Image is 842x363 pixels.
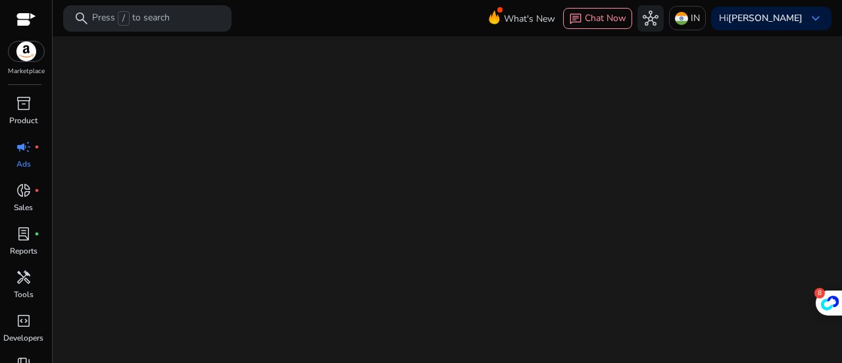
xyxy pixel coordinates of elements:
[14,289,34,300] p: Tools
[74,11,89,26] span: search
[34,231,39,237] span: fiber_manual_record
[808,11,824,26] span: keyboard_arrow_down
[643,11,658,26] span: hub
[34,144,39,150] span: fiber_manual_record
[14,202,33,213] p: Sales
[728,12,803,24] b: [PERSON_NAME]
[504,7,555,30] span: What's New
[719,14,803,23] p: Hi
[9,42,44,61] img: amazon.svg
[16,226,32,242] span: lab_profile
[16,158,31,170] p: Ads
[3,332,43,344] p: Developers
[118,11,130,26] span: /
[16,139,32,155] span: campaign
[675,12,688,25] img: in.svg
[569,13,582,26] span: chat
[8,67,45,76] p: Marketplace
[563,8,632,29] button: chatChat Now
[92,11,170,26] p: Press to search
[16,313,32,329] span: code_blocks
[16,269,32,285] span: handyman
[16,96,32,111] span: inventory_2
[691,7,700,30] p: IN
[16,182,32,198] span: donut_small
[10,245,37,257] p: Reports
[637,5,664,32] button: hub
[585,12,626,24] span: Chat Now
[34,188,39,193] span: fiber_manual_record
[9,115,37,126] p: Product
